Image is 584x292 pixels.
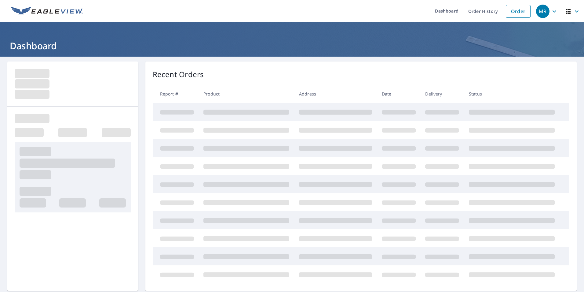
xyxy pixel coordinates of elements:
th: Status [464,85,560,103]
a: Order [506,5,531,18]
h1: Dashboard [7,39,577,52]
th: Date [377,85,421,103]
div: MR [536,5,549,18]
th: Address [294,85,377,103]
th: Product [199,85,294,103]
img: EV Logo [11,7,83,16]
p: Recent Orders [153,69,204,80]
th: Delivery [420,85,464,103]
th: Report # [153,85,199,103]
